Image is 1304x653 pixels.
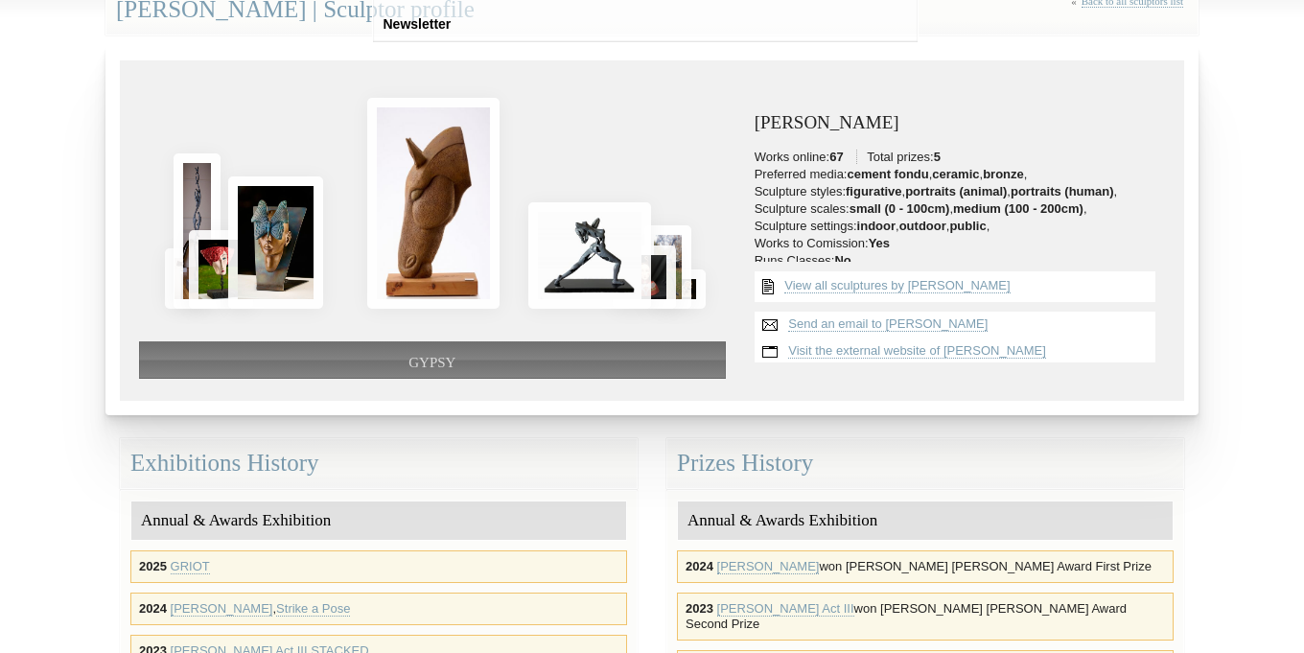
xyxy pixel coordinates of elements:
[755,236,1165,251] li: Works to Comission:
[120,438,638,489] div: Exhibitions History
[983,167,1024,181] strong: bronze
[139,601,167,616] strong: 2024
[829,150,843,164] strong: 67
[755,184,1165,199] li: Sculpture styles: , , ,
[717,601,854,617] a: [PERSON_NAME] Act III
[165,248,202,308] img: Treaty
[276,601,350,617] a: Strike a Pose
[755,219,1165,234] li: Sculpture settings: , , ,
[528,202,652,309] img: Broken
[686,559,713,573] strong: 2024
[686,601,713,616] strong: 2023
[677,593,1174,641] div: won [PERSON_NAME] [PERSON_NAME] Award Second Prize
[171,601,273,617] a: [PERSON_NAME]
[678,501,1173,541] div: Annual & Awards Exhibition
[788,316,988,332] a: Send an email to [PERSON_NAME]
[376,7,459,42] a: Newsletter
[408,355,455,370] span: GYPSY
[228,176,322,309] img: THE TRANSFORMATION
[847,167,928,181] strong: cement fondu
[784,278,1010,293] a: View all sculptures by [PERSON_NAME]
[666,438,1184,489] div: Prizes History
[677,550,1174,583] div: won [PERSON_NAME] [PERSON_NAME] Award First Prize
[834,253,850,268] strong: No
[644,225,691,309] img: Charlotte….....Through the Tulips
[755,312,785,338] img: Send an email to Anne Anderson
[1011,184,1114,198] strong: portraits (human)
[755,338,785,365] img: Visit website
[755,167,1165,182] li: Preferred media: , , ,
[367,98,500,309] img: GYPSY
[953,201,1083,216] strong: medium (100 - 200cm)
[139,559,167,573] strong: 2025
[934,150,941,164] strong: 5
[130,593,627,625] div: ,
[949,219,986,233] strong: public
[869,236,890,250] strong: Yes
[857,219,896,233] strong: indoor
[755,253,1165,268] li: Runs Classes:
[788,343,1046,359] a: Visit the external website of [PERSON_NAME]
[905,184,1007,198] strong: portraits (animal)
[717,559,820,574] a: [PERSON_NAME]
[189,230,252,309] img: Ruby J
[755,113,1165,133] h3: [PERSON_NAME]
[899,219,946,233] strong: outdoor
[174,153,221,308] img: She is how…........
[755,150,1165,165] li: Works online: Total prizes:
[755,201,1165,217] li: Sculpture scales: , ,
[171,559,210,574] a: GRIOT
[932,167,979,181] strong: ceramic
[131,501,626,541] div: Annual & Awards Exhibition
[846,184,902,198] strong: figurative
[755,271,781,302] img: View all {sculptor_name} sculptures list
[850,201,950,216] strong: small (0 - 100cm)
